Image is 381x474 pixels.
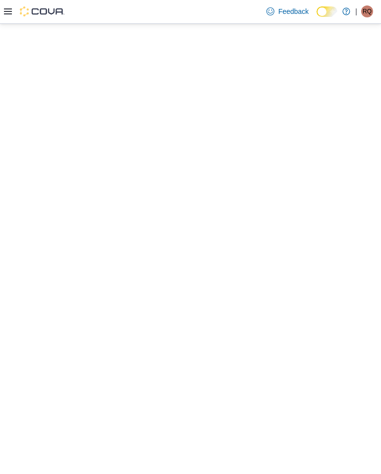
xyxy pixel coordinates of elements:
[262,1,313,21] a: Feedback
[361,5,373,17] div: Rosalinda quinones
[317,6,337,17] input: Dark Mode
[20,6,64,16] img: Cova
[278,6,309,16] span: Feedback
[355,5,357,17] p: |
[363,5,372,17] span: Rq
